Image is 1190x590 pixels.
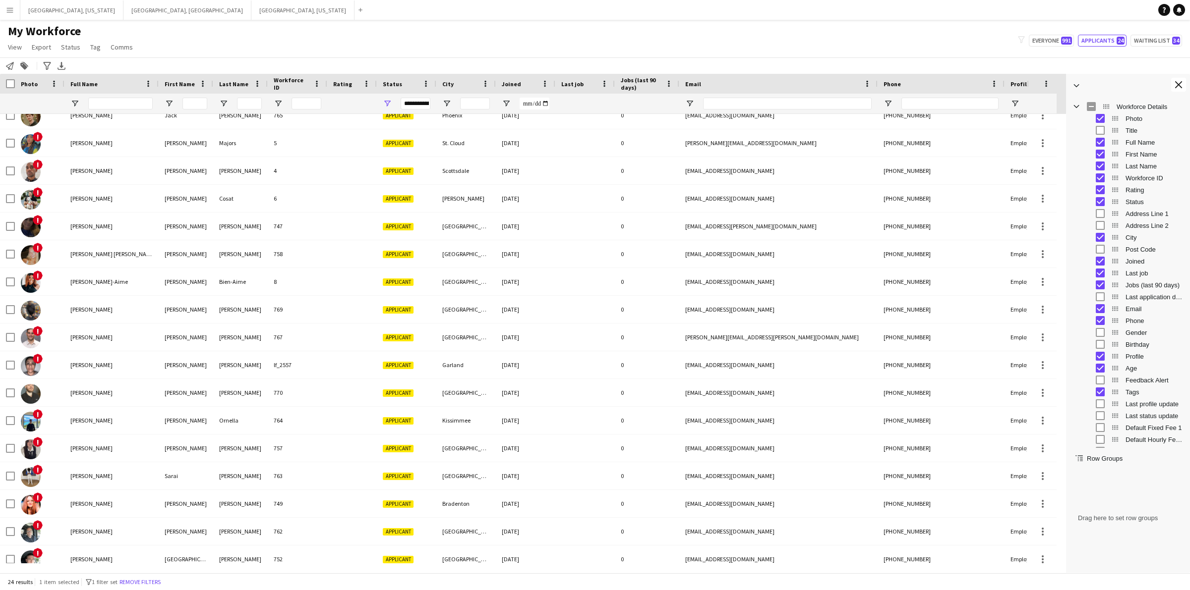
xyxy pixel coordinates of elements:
[878,268,1005,295] div: [PHONE_NUMBER]
[159,379,213,406] div: [PERSON_NAME]
[878,129,1005,157] div: [PHONE_NUMBER]
[1005,268,1068,295] div: Employed Crew
[1005,213,1068,240] div: Employed Crew
[1126,210,1184,217] span: Address Line 1
[8,43,22,52] span: View
[90,43,101,52] span: Tag
[213,545,268,573] div: [PERSON_NAME]
[21,328,41,348] img: Keith Compton
[1066,267,1190,279] div: Last job Column
[107,41,137,54] a: Comms
[436,379,496,406] div: [GEOGRAPHIC_DATA]
[1066,350,1190,362] div: Profile Column
[1126,412,1184,420] span: Last status update
[70,80,98,88] span: Full Name
[615,351,679,378] div: 0
[268,545,327,573] div: 752
[268,296,327,323] div: 769
[1066,433,1190,445] div: Default Hourly Fee 1 Column
[436,268,496,295] div: [GEOGRAPHIC_DATA][PERSON_NAME]
[1126,388,1184,396] span: Tags
[21,301,41,321] img: Keith Christman
[685,99,694,108] button: Open Filter Menu
[1005,518,1068,545] div: Employed Crew
[520,98,549,109] input: Joined Filter Input
[213,157,268,184] div: [PERSON_NAME]
[70,99,79,108] button: Open Filter Menu
[1005,434,1068,462] div: Employed Crew
[159,518,213,545] div: [PERSON_NAME]
[878,240,1005,268] div: [PHONE_NUMBER]
[165,99,174,108] button: Open Filter Menu
[4,41,26,54] a: View
[679,351,878,378] div: [EMAIL_ADDRESS][DOMAIN_NAME]
[1005,185,1068,212] div: Employed Crew
[1066,315,1190,326] div: Phone Column
[1005,351,1068,378] div: Employed Crew
[496,268,555,295] div: [DATE]
[268,490,327,517] div: 749
[1061,37,1072,45] span: 991
[436,351,496,378] div: Garland
[159,129,213,157] div: [PERSON_NAME]
[615,490,679,517] div: 0
[496,490,555,517] div: [DATE]
[496,129,555,157] div: [DATE]
[21,245,41,265] img: Katrina Katrina
[1066,184,1190,196] div: Rating Column
[1117,103,1184,110] span: Workforce Details
[460,98,490,109] input: City Filter Input
[213,296,268,323] div: [PERSON_NAME]
[33,187,43,197] span: !
[1126,353,1184,360] span: Profile
[878,102,1005,129] div: [PHONE_NUMBER]
[1066,422,1190,433] div: Default Fixed Fee 1 Column
[219,80,248,88] span: Last Name
[159,185,213,212] div: [PERSON_NAME]
[182,98,207,109] input: First Name Filter Input
[1126,246,1184,253] span: Post Code
[496,379,555,406] div: [DATE]
[213,351,268,378] div: [PERSON_NAME]
[1066,101,1190,112] div: Workforce Details Column Group
[1066,374,1190,386] div: Feedback Alert Column
[1066,279,1190,291] div: Jobs (last 90 days) Column
[213,490,268,517] div: [PERSON_NAME]
[878,157,1005,184] div: [PHONE_NUMBER]
[1126,341,1184,348] span: Birthday
[1005,323,1068,351] div: Employed Crew
[1066,160,1190,172] div: Last Name Column
[496,185,555,212] div: [DATE]
[213,185,268,212] div: Cosat
[1117,37,1125,45] span: 24
[123,0,251,20] button: [GEOGRAPHIC_DATA], [GEOGRAPHIC_DATA]
[1066,326,1190,338] div: Gender Column
[268,323,327,351] div: 767
[1126,424,1184,431] span: Default Fixed Fee 1
[878,296,1005,323] div: [PHONE_NUMBER]
[1126,305,1184,313] span: Email
[1126,115,1184,122] span: Photo
[496,545,555,573] div: [DATE]
[1078,35,1127,47] button: Applicants24
[1005,296,1068,323] div: Employed Crew
[878,462,1005,489] div: [PHONE_NUMBER]
[33,132,43,142] span: !
[1126,281,1184,289] span: Jobs (last 90 days)
[496,213,555,240] div: [DATE]
[268,379,327,406] div: 770
[496,434,555,462] div: [DATE]
[21,273,41,293] img: Keisha Bien-Aime
[1005,462,1068,489] div: Employed Crew
[496,462,555,489] div: [DATE]
[436,240,496,268] div: [GEOGRAPHIC_DATA][PERSON_NAME]
[21,134,41,154] img: Jasmine Majors
[237,98,262,109] input: Last Name Filter Input
[1005,102,1068,129] div: Employed Crew
[615,545,679,573] div: 0
[159,434,213,462] div: [PERSON_NAME]
[21,412,41,431] img: Paolo Ornella
[1066,303,1190,315] div: Email Column
[268,518,327,545] div: 762
[4,60,16,72] app-action-btn: Notify workforce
